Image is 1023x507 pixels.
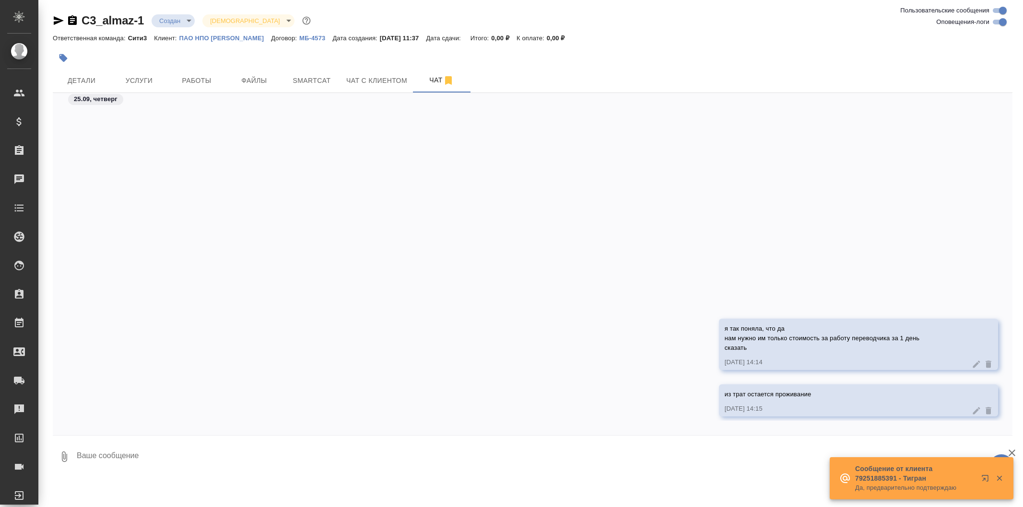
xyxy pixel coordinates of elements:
[725,391,811,398] span: из трат остается проживание
[976,469,999,492] button: Открыть в новой вкладке
[725,404,964,414] div: [DATE] 14:15
[725,357,964,367] div: [DATE] 14:14
[989,474,1009,483] button: Закрыть
[419,74,465,86] span: Чат
[900,6,989,15] span: Пользовательские сообщения
[855,464,975,483] p: Сообщение от клиента 79251885391 - Тигран
[59,75,105,87] span: Детали
[855,483,975,493] p: Да, предварительно подтверждаю
[128,35,154,42] p: Сити3
[289,75,335,87] span: Smartcat
[517,35,547,42] p: К оплате:
[299,34,332,42] a: МБ-4573
[725,325,921,351] span: я так поняла, что да нам нужно им только стоимость за работу переводчика за 1 день сказать
[470,35,491,42] p: Итого:
[271,35,299,42] p: Договор:
[179,34,271,42] a: ПАО НПО [PERSON_NAME]
[231,75,277,87] span: Файлы
[156,17,183,25] button: Создан
[202,14,294,27] div: Создан
[82,14,144,27] a: C3_almaz-1
[53,35,128,42] p: Ответственная команда:
[426,35,463,42] p: Дата сдачи:
[53,47,74,69] button: Добавить тэг
[53,15,64,26] button: Скопировать ссылку для ЯМессенджера
[547,35,572,42] p: 0,00 ₽
[346,75,407,87] span: Чат с клиентом
[67,15,78,26] button: Скопировать ссылку
[207,17,282,25] button: [DEMOGRAPHIC_DATA]
[936,17,989,27] span: Оповещения-логи
[154,35,179,42] p: Клиент:
[443,75,454,86] svg: Отписаться
[332,35,379,42] p: Дата создания:
[74,94,118,104] p: 25.09, четверг
[152,14,195,27] div: Создан
[299,35,332,42] p: МБ-4573
[116,75,162,87] span: Услуги
[380,35,426,42] p: [DATE] 11:37
[179,35,271,42] p: ПАО НПО [PERSON_NAME]
[989,454,1013,478] button: 🙏
[491,35,517,42] p: 0,00 ₽
[174,75,220,87] span: Работы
